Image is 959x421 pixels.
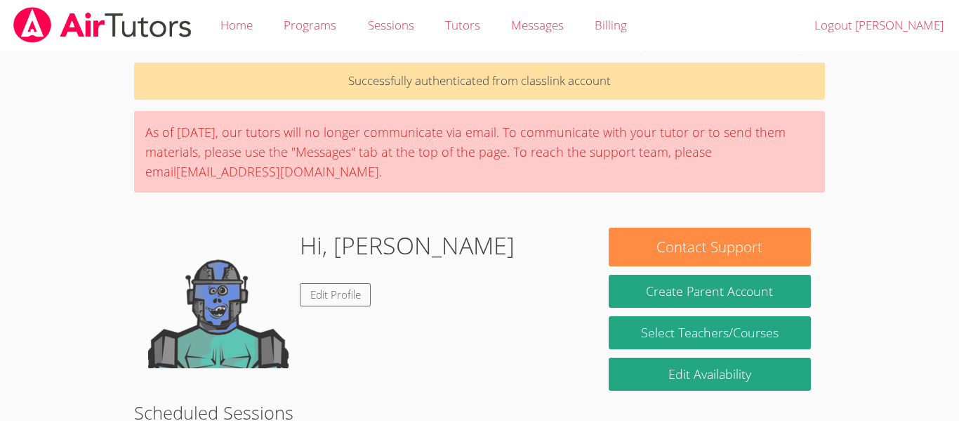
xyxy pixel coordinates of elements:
span: Messages [511,17,564,33]
img: airtutors_banner-c4298cdbf04f3fff15de1276eac7730deb9818008684d7c2e4769d2f7ddbe033.png [12,7,193,43]
a: Edit Profile [300,283,371,306]
a: Edit Availability [609,358,811,391]
h1: Hi, [PERSON_NAME] [300,228,515,264]
button: Contact Support [609,228,811,266]
a: Select Teachers/Courses [609,316,811,349]
button: Create Parent Account [609,275,811,308]
p: Successfully authenticated from classlink account [134,63,825,100]
img: default.png [148,228,289,368]
div: As of [DATE], our tutors will no longer communicate via email. To communicate with your tutor or ... [134,111,825,193]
